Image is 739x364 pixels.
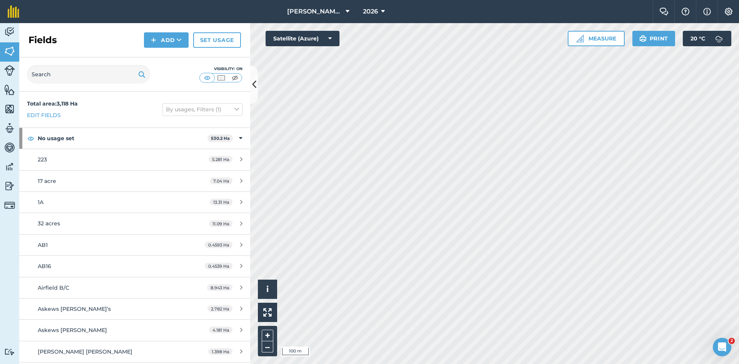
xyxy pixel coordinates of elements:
[38,199,43,206] span: 1A
[151,35,156,45] img: svg+xml;base64,PHN2ZyB4bWxucz0iaHR0cDovL3d3dy53My5vcmcvMjAwMC9zdmciIHdpZHRoPSIxNCIgaGVpZ2h0PSIyNC...
[19,320,250,341] a: Askews [PERSON_NAME]4.181 Ha
[27,134,34,143] img: svg+xml;base64,PHN2ZyB4bWxucz0iaHR0cDovL3d3dy53My5vcmcvMjAwMC9zdmciIHdpZHRoPSIxOCIgaGVpZ2h0PSIyNC...
[209,327,232,333] span: 4.181 Ha
[4,65,15,76] img: svg+xml;base64,PD94bWwgdmVyc2lvbj0iMS4wIiBlbmNvZGluZz0idXRmLTgiPz4KPCEtLSBHZW5lcmF0b3I6IEFkb2JlIE...
[4,142,15,153] img: svg+xml;base64,PD94bWwgdmVyc2lvbj0iMS4wIiBlbmNvZGluZz0idXRmLTgiPz4KPCEtLSBHZW5lcmF0b3I6IEFkb2JlIE...
[691,31,705,46] span: 20 ° C
[266,284,269,294] span: i
[19,171,250,191] a: 17 acre7.04 Ha
[703,7,711,16] img: svg+xml;base64,PHN2ZyB4bWxucz0iaHR0cDovL3d3dy53My5vcmcvMjAwMC9zdmciIHdpZHRoPSIxNyIgaGVpZ2h0PSIxNy...
[230,74,240,82] img: svg+xml;base64,PHN2ZyB4bWxucz0iaHR0cDovL3d3dy53My5vcmcvMjAwMC9zdmciIHdpZHRoPSI1MCIgaGVpZ2h0PSI0MC...
[681,8,690,15] img: A question mark icon
[38,284,69,291] span: Airfield B/C
[287,7,343,16] span: [PERSON_NAME] Ltd.
[38,156,47,163] span: 223
[724,8,733,15] img: A cog icon
[162,103,242,116] button: By usages, Filters (1)
[28,34,57,46] h2: Fields
[683,31,731,46] button: 20 °C
[144,32,189,48] button: Add
[38,263,51,270] span: AB16
[262,330,273,341] button: +
[363,7,378,16] span: 2026
[8,5,19,18] img: fieldmargin Logo
[4,122,15,134] img: svg+xml;base64,PD94bWwgdmVyc2lvbj0iMS4wIiBlbmNvZGluZz0idXRmLTgiPz4KPCEtLSBHZW5lcmF0b3I6IEFkb2JlIE...
[4,200,15,211] img: svg+xml;base64,PD94bWwgdmVyc2lvbj0iMS4wIiBlbmNvZGluZz0idXRmLTgiPz4KPCEtLSBHZW5lcmF0b3I6IEFkb2JlIE...
[208,348,232,355] span: 1.398 Ha
[209,220,232,227] span: 11.09 Ha
[729,338,735,344] span: 2
[713,338,731,356] iframe: Intercom live chat
[258,280,277,299] button: i
[209,156,232,163] span: 5.281 Ha
[38,220,60,227] span: 32 acres
[19,213,250,234] a: 32 acres11.09 Ha
[205,263,232,269] span: 0.4539 Ha
[19,341,250,362] a: [PERSON_NAME] [PERSON_NAME]1.398 Ha
[19,128,250,149] div: No usage set530.2 Ha
[262,341,273,352] button: –
[38,242,48,248] span: AB1
[263,308,272,317] img: Four arrows, one pointing top left, one top right, one bottom right and the last bottom left
[19,256,250,277] a: AB160.4539 Ha
[210,178,232,184] span: 7.04 Ha
[38,178,56,185] span: 17 acre
[207,305,232,312] span: 2.782 Ha
[216,74,226,82] img: svg+xml;base64,PHN2ZyB4bWxucz0iaHR0cDovL3d3dy53My5vcmcvMjAwMC9zdmciIHdpZHRoPSI1MCIgaGVpZ2h0PSI0MC...
[38,128,207,149] strong: No usage set
[19,235,250,255] a: AB10.4593 Ha
[4,103,15,115] img: svg+xml;base64,PHN2ZyB4bWxucz0iaHR0cDovL3d3dy53My5vcmcvMjAwMC9zdmciIHdpZHRoPSI1NiIgaGVpZ2h0PSI2MC...
[4,84,15,96] img: svg+xml;base64,PHN2ZyB4bWxucz0iaHR0cDovL3d3dy53My5vcmcvMjAwMC9zdmciIHdpZHRoPSI1NiIgaGVpZ2h0PSI2MC...
[4,161,15,173] img: svg+xml;base64,PD94bWwgdmVyc2lvbj0iMS4wIiBlbmNvZGluZz0idXRmLTgiPz4KPCEtLSBHZW5lcmF0b3I6IEFkb2JlIE...
[27,100,78,107] strong: Total area : 3,118 Ha
[202,74,212,82] img: svg+xml;base64,PHN2ZyB4bWxucz0iaHR0cDovL3d3dy53My5vcmcvMjAwMC9zdmciIHdpZHRoPSI1MCIgaGVpZ2h0PSI0MC...
[19,149,250,170] a: 2235.281 Ha
[4,348,15,356] img: svg+xml;base64,PD94bWwgdmVyc2lvbj0iMS4wIiBlbmNvZGluZz0idXRmLTgiPz4KPCEtLSBHZW5lcmF0b3I6IEFkb2JlIE...
[38,305,111,312] span: Askews [PERSON_NAME]’s
[27,65,150,84] input: Search
[4,45,15,57] img: svg+xml;base64,PHN2ZyB4bWxucz0iaHR0cDovL3d3dy53My5vcmcvMjAwMC9zdmciIHdpZHRoPSI1NiIgaGVpZ2h0PSI2MC...
[199,66,242,72] div: Visibility: On
[38,348,132,355] span: [PERSON_NAME] [PERSON_NAME]
[210,199,232,205] span: 13.31 Ha
[207,284,232,291] span: 8.943 Ha
[4,26,15,38] img: svg+xml;base64,PD94bWwgdmVyc2lvbj0iMS4wIiBlbmNvZGluZz0idXRmLTgiPz4KPCEtLSBHZW5lcmF0b3I6IEFkb2JlIE...
[38,327,107,334] span: Askews [PERSON_NAME]
[639,34,647,43] img: svg+xml;base64,PHN2ZyB4bWxucz0iaHR0cDovL3d3dy53My5vcmcvMjAwMC9zdmciIHdpZHRoPSIxOSIgaGVpZ2h0PSIyNC...
[19,277,250,298] a: Airfield B/C8.943 Ha
[266,31,339,46] button: Satellite (Azure)
[576,35,584,42] img: Ruler icon
[193,32,241,48] a: Set usage
[568,31,625,46] button: Measure
[711,31,727,46] img: svg+xml;base64,PD94bWwgdmVyc2lvbj0iMS4wIiBlbmNvZGluZz0idXRmLTgiPz4KPCEtLSBHZW5lcmF0b3I6IEFkb2JlIE...
[138,70,145,79] img: svg+xml;base64,PHN2ZyB4bWxucz0iaHR0cDovL3d3dy53My5vcmcvMjAwMC9zdmciIHdpZHRoPSIxOSIgaGVpZ2h0PSIyNC...
[659,8,669,15] img: Two speech bubbles overlapping with the left bubble in the forefront
[205,242,232,248] span: 0.4593 Ha
[19,299,250,319] a: Askews [PERSON_NAME]’s2.782 Ha
[19,192,250,213] a: 1A13.31 Ha
[211,136,230,141] strong: 530.2 Ha
[4,180,15,192] img: svg+xml;base64,PD94bWwgdmVyc2lvbj0iMS4wIiBlbmNvZGluZz0idXRmLTgiPz4KPCEtLSBHZW5lcmF0b3I6IEFkb2JlIE...
[27,111,61,119] a: Edit fields
[632,31,675,46] button: Print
